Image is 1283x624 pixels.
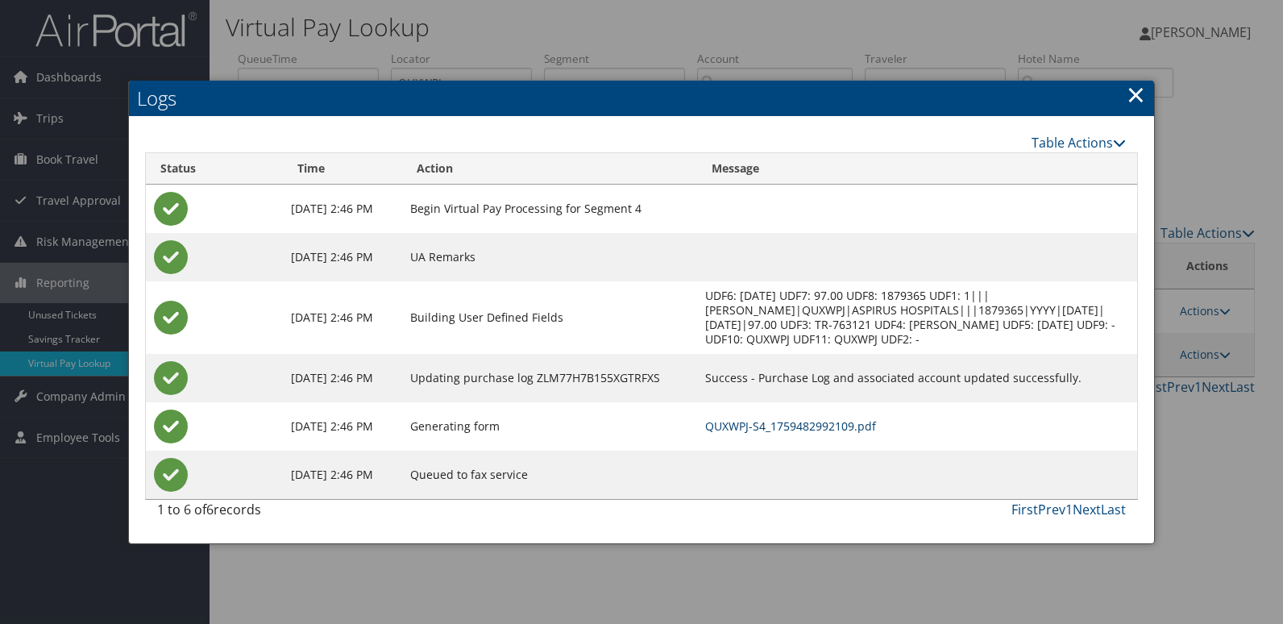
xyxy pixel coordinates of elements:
[705,418,876,434] a: QUXWPJ-S4_1759482992109.pdf
[206,501,214,518] span: 6
[283,354,402,402] td: [DATE] 2:46 PM
[402,281,697,354] td: Building User Defined Fields
[697,153,1137,185] th: Message: activate to sort column ascending
[283,185,402,233] td: [DATE] 2:46 PM
[146,153,282,185] th: Status: activate to sort column ascending
[1073,501,1101,518] a: Next
[402,233,697,281] td: UA Remarks
[1127,78,1145,110] a: Close
[1065,501,1073,518] a: 1
[157,500,381,527] div: 1 to 6 of records
[402,354,697,402] td: Updating purchase log ZLM77H7B155XGTRFXS
[283,402,402,451] td: [DATE] 2:46 PM
[1032,134,1126,152] a: Table Actions
[1038,501,1065,518] a: Prev
[1101,501,1126,518] a: Last
[402,402,697,451] td: Generating form
[697,354,1137,402] td: Success - Purchase Log and associated account updated successfully.
[129,81,1154,116] h2: Logs
[283,233,402,281] td: [DATE] 2:46 PM
[283,153,402,185] th: Time: activate to sort column ascending
[1011,501,1038,518] a: First
[402,451,697,499] td: Queued to fax service
[283,281,402,354] td: [DATE] 2:46 PM
[697,281,1137,354] td: UDF6: [DATE] UDF7: 97.00 UDF8: 1879365 UDF1: 1|||[PERSON_NAME]|QUXWPJ|ASPIRUS HOSPITALS|||1879365...
[402,153,697,185] th: Action: activate to sort column ascending
[402,185,697,233] td: Begin Virtual Pay Processing for Segment 4
[283,451,402,499] td: [DATE] 2:46 PM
